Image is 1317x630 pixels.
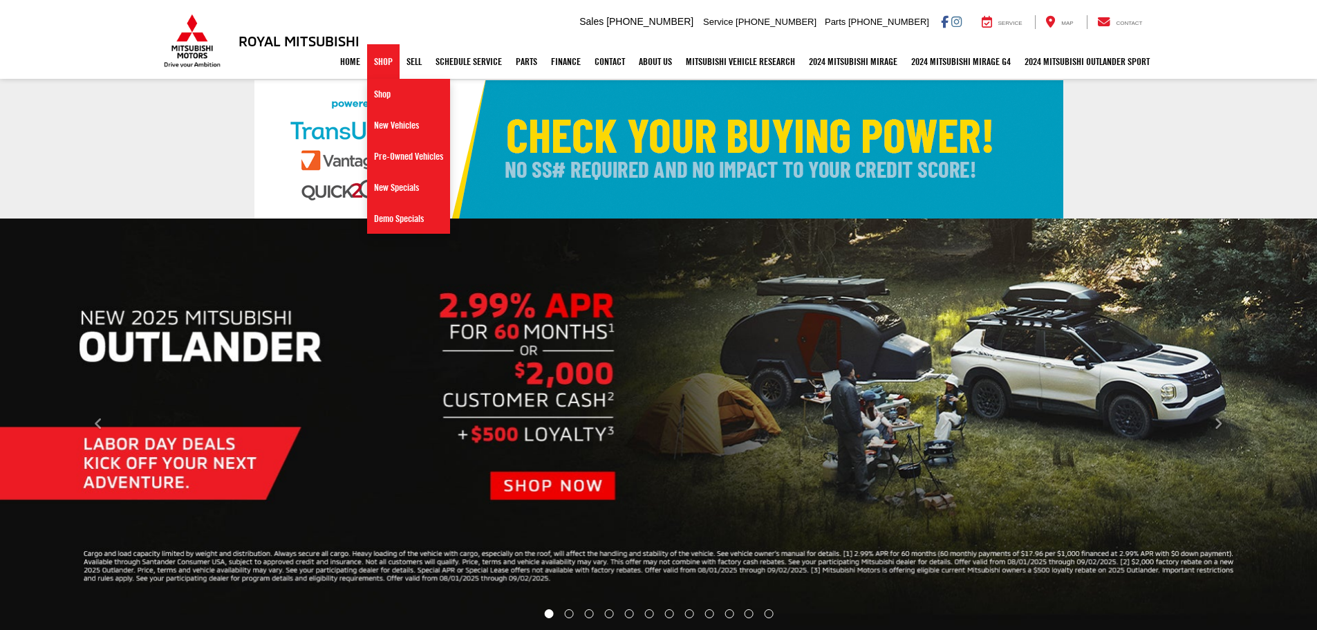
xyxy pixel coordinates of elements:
[509,44,544,79] a: Parts: Opens in a new tab
[1018,44,1157,79] a: 2024 Mitsubishi Outlander SPORT
[367,44,400,79] a: Shop
[606,16,693,27] span: [PHONE_NUMBER]
[367,110,450,141] a: New Vehicles
[1061,20,1073,26] span: Map
[161,14,223,68] img: Mitsubishi
[684,609,693,618] li: Go to slide number 8.
[367,172,450,203] a: New Specials
[904,44,1018,79] a: 2024 Mitsubishi Mirage G4
[645,609,654,618] li: Go to slide number 6.
[429,44,509,79] a: Schedule Service: Opens in a new tab
[745,609,754,618] li: Go to slide number 11.
[1119,246,1317,602] button: Click to view next picture.
[1087,15,1153,29] a: Contact
[664,609,673,618] li: Go to slide number 7.
[704,609,713,618] li: Go to slide number 9.
[605,609,614,618] li: Go to slide number 4.
[1116,20,1142,26] span: Contact
[703,17,733,27] span: Service
[367,203,450,234] a: Demo Specials
[765,609,774,618] li: Go to slide number 12.
[848,17,929,27] span: [PHONE_NUMBER]
[1035,15,1083,29] a: Map
[951,16,962,27] a: Instagram: Click to visit our Instagram page
[679,44,802,79] a: Mitsubishi Vehicle Research
[971,15,1033,29] a: Service
[400,44,429,79] a: Sell
[941,16,949,27] a: Facebook: Click to visit our Facebook page
[998,20,1022,26] span: Service
[736,17,816,27] span: [PHONE_NUMBER]
[544,44,588,79] a: Finance
[588,44,632,79] a: Contact
[625,609,634,618] li: Go to slide number 5.
[825,17,846,27] span: Parts
[367,141,450,172] a: Pre-Owned Vehicles
[544,609,553,618] li: Go to slide number 1.
[239,33,359,48] h3: Royal Mitsubishi
[367,79,450,110] a: Shop
[725,609,734,618] li: Go to slide number 10.
[802,44,904,79] a: 2024 Mitsubishi Mirage
[632,44,679,79] a: About Us
[579,16,604,27] span: Sales
[254,80,1063,219] img: Check Your Buying Power
[585,609,594,618] li: Go to slide number 3.
[565,609,574,618] li: Go to slide number 2.
[333,44,367,79] a: Home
